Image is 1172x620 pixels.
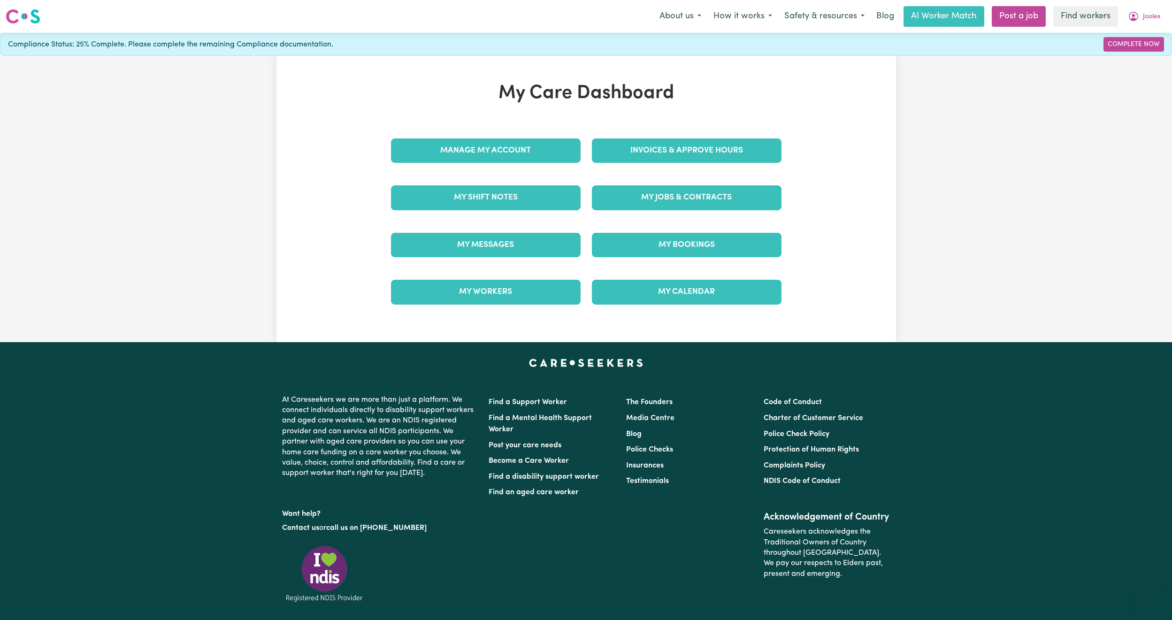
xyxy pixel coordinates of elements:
button: My Account [1122,7,1166,26]
a: Complete Now [1103,37,1164,52]
a: Find a disability support worker [489,473,599,481]
a: Contact us [282,524,319,532]
p: Careseekers acknowledges the Traditional Owners of Country throughout [GEOGRAPHIC_DATA]. We pay o... [764,523,890,583]
a: Post your care needs [489,442,561,449]
a: Police Checks [626,446,673,453]
a: Become a Care Worker [489,457,569,465]
button: How it works [707,7,778,26]
a: Complaints Policy [764,462,825,469]
a: My Shift Notes [391,185,581,210]
a: Charter of Customer Service [764,414,863,422]
a: Media Centre [626,414,674,422]
a: My Messages [391,233,581,257]
img: Careseekers logo [6,8,40,25]
iframe: Button to launch messaging window, conversation in progress [1134,582,1164,612]
a: Find workers [1053,6,1118,27]
a: call us on [PHONE_NUMBER] [326,524,427,532]
a: Code of Conduct [764,398,822,406]
p: Want help? [282,505,477,519]
button: Safety & resources [778,7,871,26]
button: About us [653,7,707,26]
a: Insurances [626,462,664,469]
a: My Bookings [592,233,781,257]
p: At Careseekers we are more than just a platform. We connect individuals directly to disability su... [282,391,477,482]
a: Careseekers logo [6,6,40,27]
a: Testimonials [626,477,669,485]
a: Manage My Account [391,138,581,163]
a: AI Worker Match [904,6,984,27]
p: or [282,519,477,537]
a: My Workers [391,280,581,304]
a: Protection of Human Rights [764,446,859,453]
a: Blog [871,6,900,27]
a: Blog [626,430,642,438]
a: Find an aged care worker [489,489,579,496]
h1: My Care Dashboard [385,82,787,105]
a: My Jobs & Contracts [592,185,781,210]
a: My Calendar [592,280,781,304]
a: Find a Support Worker [489,398,567,406]
a: NDIS Code of Conduct [764,477,841,485]
a: Careseekers home page [529,359,643,367]
h2: Acknowledgement of Country [764,512,890,523]
a: Invoices & Approve Hours [592,138,781,163]
span: Compliance Status: 25% Complete. Please complete the remaining Compliance documentation. [8,39,333,50]
a: Post a job [992,6,1046,27]
span: Jooles [1143,12,1160,22]
a: Find a Mental Health Support Worker [489,414,592,433]
img: Registered NDIS provider [282,544,367,603]
a: Police Check Policy [764,430,829,438]
a: The Founders [626,398,673,406]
